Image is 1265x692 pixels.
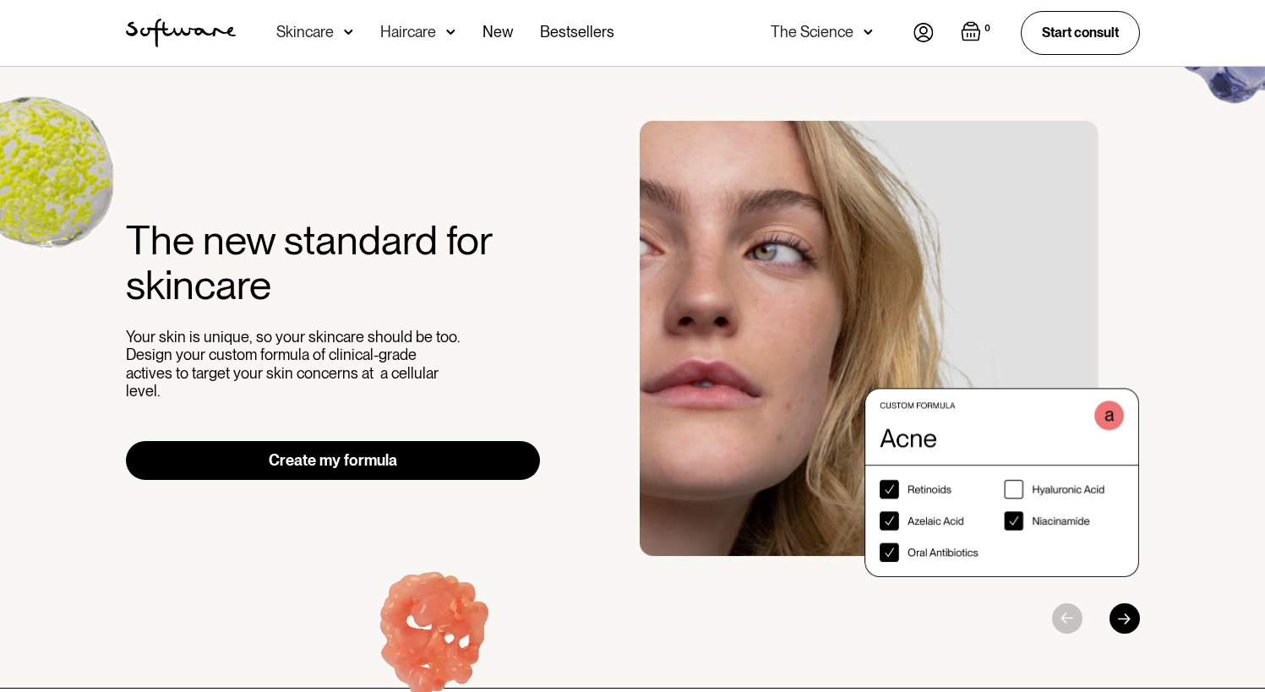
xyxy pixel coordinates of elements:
[1021,11,1140,54] a: Start consult
[344,24,353,41] img: arrow down
[126,328,464,400] p: Your skin is unique, so your skincare should be too. Design your custom formula of clinical-grade...
[380,24,436,41] div: Haircare
[864,24,873,41] img: arrow down
[640,121,1140,577] div: 1 / 3
[961,21,994,45] a: Open empty cart
[126,218,541,308] h2: The new standard for skincare
[126,441,541,480] a: Create my formula
[771,24,853,41] div: The Science
[1110,603,1140,634] div: Next slide
[126,19,236,47] img: Software Logo
[126,19,236,47] a: home
[981,21,994,36] div: 0
[446,24,455,41] img: arrow down
[276,24,334,41] div: Skincare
